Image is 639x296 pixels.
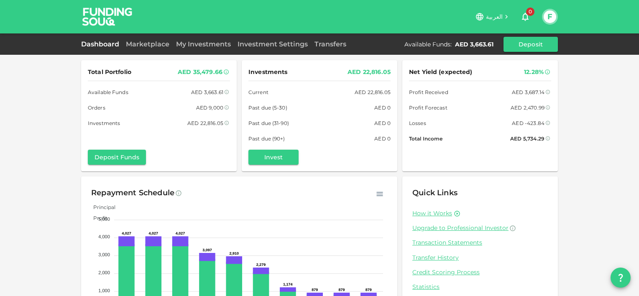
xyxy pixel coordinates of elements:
span: Total Income [409,134,442,143]
span: Investments [248,67,287,77]
div: AED 3,687.14 [512,88,544,97]
div: AED 22,816.05 [355,88,391,97]
a: Transfer History [412,254,548,262]
span: Current [248,88,268,97]
span: Upgrade to Professional Investor [412,224,509,232]
a: My Investments [173,40,234,48]
span: Past due (31-90) [248,119,289,128]
span: Profit Received [409,88,448,97]
a: Credit Scoring Process [412,268,548,276]
span: Orders [88,103,105,112]
button: Deposit Funds [88,150,146,165]
span: Losses [409,119,426,128]
span: العربية [486,13,503,20]
span: Profit Forecast [409,103,447,112]
tspan: 5,000 [98,217,110,222]
div: Available Funds : [404,40,452,48]
div: AED 2,470.99 [511,103,544,112]
span: 0 [526,8,534,16]
div: AED 0 [374,119,391,128]
tspan: 1,000 [98,288,110,293]
span: Past due (90+) [248,134,285,143]
button: F [544,10,556,23]
div: 12.28% [524,67,544,77]
div: AED 22,816.05 [187,119,223,128]
span: Total Portfolio [88,67,131,77]
div: AED 0 [374,103,391,112]
button: Deposit [504,37,558,52]
button: question [611,268,631,288]
div: AED 3,663.61 [455,40,493,48]
span: Net Yield (expected) [409,67,473,77]
a: Transfers [311,40,350,48]
a: Dashboard [81,40,123,48]
a: Statistics [412,283,548,291]
a: Investment Settings [234,40,311,48]
div: AED 0 [374,134,391,143]
div: AED 9,000 [196,103,223,112]
span: Principal [87,204,115,210]
a: Marketplace [123,40,173,48]
div: AED -423.84 [512,119,544,128]
span: Investments [88,119,120,128]
span: Past due (5-30) [248,103,287,112]
span: Quick Links [412,188,458,197]
div: AED 35,479.66 [178,67,222,77]
tspan: 3,000 [98,252,110,257]
div: Repayment Schedule [91,186,174,200]
span: Profit [87,215,107,221]
div: AED 22,816.05 [348,67,391,77]
button: Invest [248,150,299,165]
div: AED 5,734.29 [510,134,544,143]
a: Transaction Statements [412,239,548,247]
span: Available Funds [88,88,128,97]
a: How it Works [412,209,452,217]
a: Upgrade to Professional Investor [412,224,548,232]
div: AED 3,663.61 [191,88,223,97]
tspan: 2,000 [98,270,110,275]
button: 0 [517,8,534,25]
tspan: 4,000 [98,234,110,239]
